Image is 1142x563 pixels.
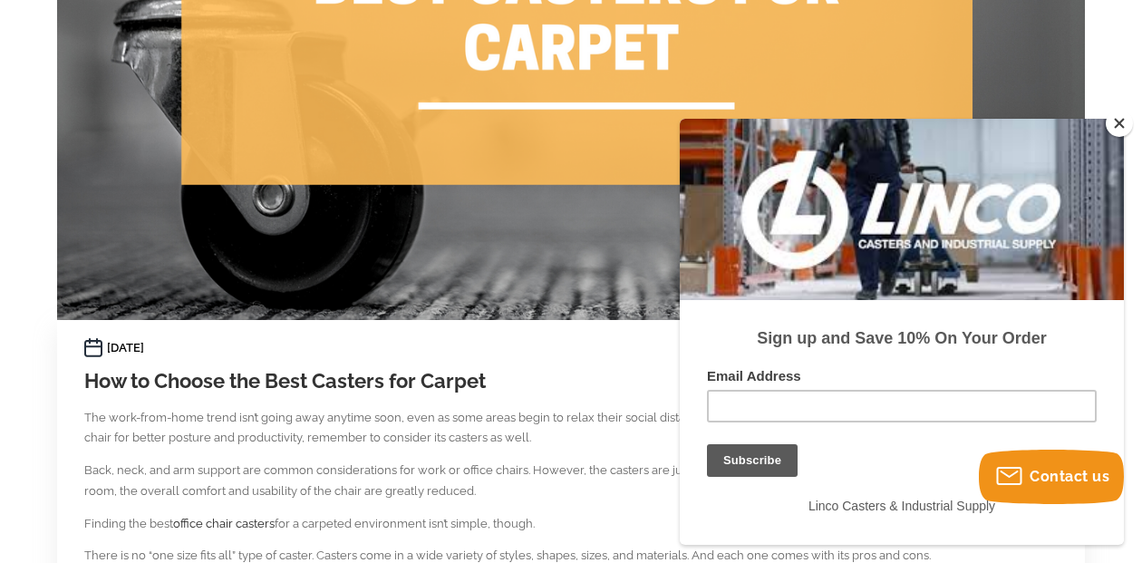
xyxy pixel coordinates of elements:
h1: How to Choose the Best Casters for Carpet [84,367,1058,396]
button: Close [1106,110,1133,137]
span: Linco Casters & Industrial Supply [129,380,315,394]
p: Finding the best for a carpeted environment isn’t simple, though. [84,514,1058,535]
strong: Sign up and Save 10% On Your Order [77,210,366,228]
label: Email Address [27,249,417,271]
span: Contact us [1030,468,1109,485]
time: [DATE] [107,338,144,358]
p: Back, neck, and arm support are common considerations for work or office chairs. However, the cas... [84,461,1058,502]
input: Subscribe [27,325,118,358]
a: office chair casters [173,517,275,530]
p: The work-from-home trend isn’t going away anytime soon, even as some areas begin to relax their s... [84,408,1058,450]
button: Contact us [979,450,1124,504]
